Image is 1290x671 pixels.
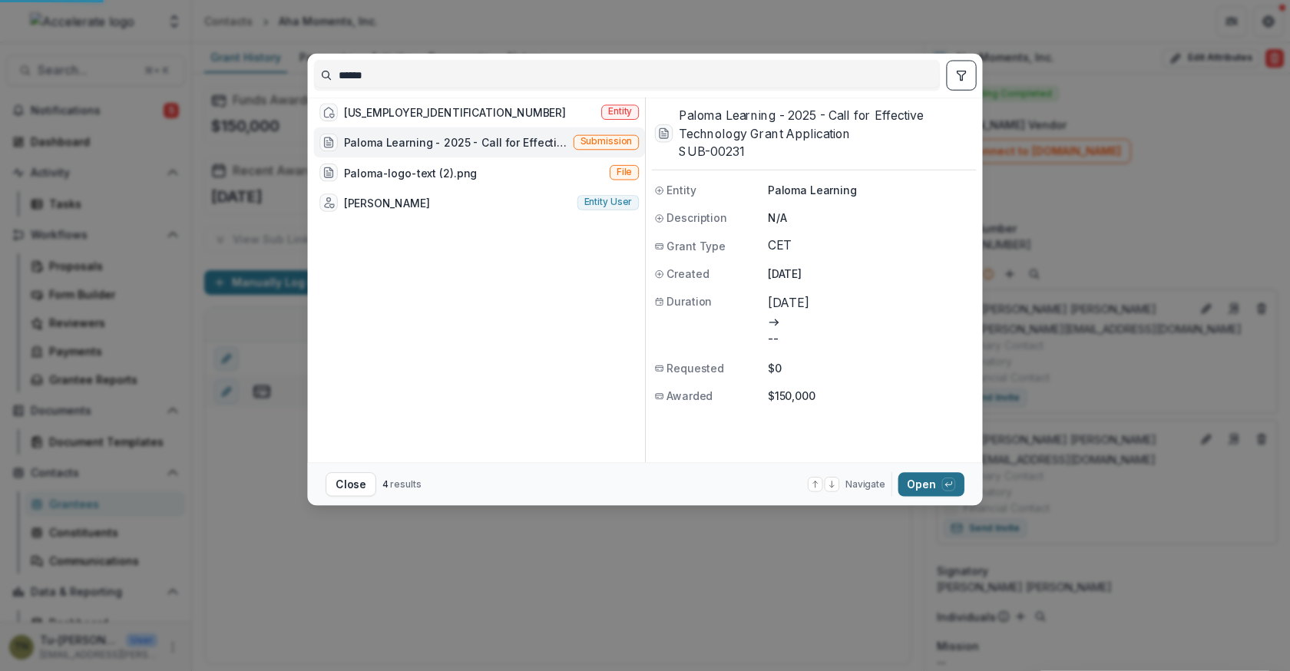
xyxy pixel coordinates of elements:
button: toggle filters [946,61,976,91]
div: Paloma Learning - 2025 - Call for Effective Technology Grant Application [344,134,567,150]
span: Duration [666,294,712,310]
span: Entity user [584,197,633,207]
div: [PERSON_NAME] [344,195,430,211]
h3: Paloma Learning - 2025 - Call for Effective Technology Grant Application [679,106,974,142]
span: Awarded [666,388,713,404]
span: Entity [608,107,632,117]
div: [US_EMPLOYER_IDENTIFICATION_NUMBER] [344,104,566,121]
p: [DATE] [768,266,974,282]
span: Navigate [845,478,885,491]
button: Open [898,472,964,496]
div: Paloma-logo-text (2).png [344,164,478,180]
span: Grant Type [666,238,726,254]
p: N/A [768,210,974,226]
span: 4 [382,478,389,490]
span: Submission [580,137,633,147]
span: CET [768,238,974,253]
p: Paloma Learning [768,182,974,198]
p: -- [768,330,974,349]
span: Description [666,210,726,226]
h3: SUB-00231 [679,142,974,160]
p: $0 [768,360,974,376]
span: results [390,478,421,490]
p: $150,000 [768,388,974,404]
span: Entity [666,182,696,198]
span: Created [666,266,709,282]
p: [DATE] [768,294,974,312]
button: Close [326,472,376,496]
span: File [617,167,633,177]
span: Requested [666,360,724,376]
